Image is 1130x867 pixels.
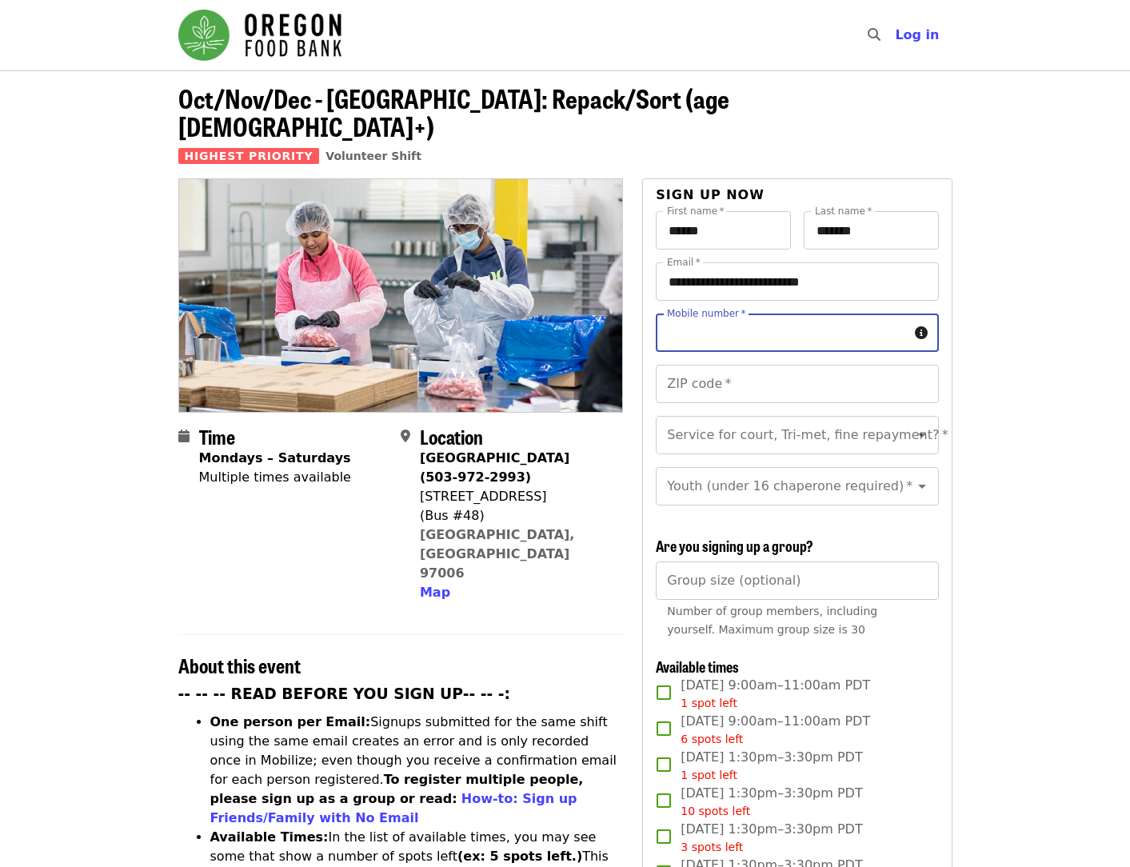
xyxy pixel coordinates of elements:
[420,506,610,525] div: (Bus #48)
[420,450,569,485] strong: [GEOGRAPHIC_DATA] (503-972-2993)
[656,262,938,301] input: Email
[656,211,791,250] input: First name
[681,748,862,784] span: [DATE] 1:30pm–3:30pm PDT
[681,733,743,745] span: 6 spots left
[420,585,450,600] span: Map
[199,422,235,450] span: Time
[915,326,928,341] i: circle-info icon
[681,841,743,853] span: 3 spots left
[681,820,862,856] span: [DATE] 1:30pm–3:30pm PDT
[179,179,623,411] img: Oct/Nov/Dec - Beaverton: Repack/Sort (age 10+) organized by Oregon Food Bank
[178,148,320,164] span: Highest Priority
[656,187,765,202] span: Sign up now
[667,309,745,318] label: Mobile number
[656,314,908,352] input: Mobile number
[681,805,750,817] span: 10 spots left
[210,791,577,825] a: How-to: Sign up Friends/Family with No Email
[210,772,584,806] strong: To register multiple people, please sign up as a group or read:
[911,424,933,446] button: Open
[457,849,582,864] strong: (ex: 5 spots left.)
[178,10,341,61] img: Oregon Food Bank - Home
[656,561,938,600] input: [object Object]
[815,206,872,216] label: Last name
[681,676,870,712] span: [DATE] 9:00am–11:00am PDT
[178,79,729,145] span: Oct/Nov/Dec - [GEOGRAPHIC_DATA]: Repack/Sort (age [DEMOGRAPHIC_DATA]+)
[667,206,725,216] label: First name
[178,651,301,679] span: About this event
[681,697,737,709] span: 1 spot left
[895,27,939,42] span: Log in
[681,769,737,781] span: 1 spot left
[667,258,701,267] label: Email
[420,487,610,506] div: [STREET_ADDRESS]
[890,16,903,54] input: Search
[178,685,511,702] strong: -- -- -- READ BEFORE YOU SIGN UP-- -- -:
[178,429,190,444] i: calendar icon
[210,713,624,828] li: Signups submitted for the same shift using the same email creates an error and is only recorded o...
[656,535,813,556] span: Are you signing up a group?
[656,656,739,677] span: Available times
[199,468,351,487] div: Multiple times available
[325,150,421,162] a: Volunteer Shift
[420,527,575,581] a: [GEOGRAPHIC_DATA], [GEOGRAPHIC_DATA] 97006
[656,365,938,403] input: ZIP code
[667,605,877,636] span: Number of group members, including yourself. Maximum group size is 30
[681,712,870,748] span: [DATE] 9:00am–11:00am PDT
[210,829,329,845] strong: Available Times:
[401,429,410,444] i: map-marker-alt icon
[868,27,880,42] i: search icon
[420,583,450,602] button: Map
[804,211,939,250] input: Last name
[882,19,952,51] button: Log in
[420,422,483,450] span: Location
[911,475,933,497] button: Open
[681,784,862,820] span: [DATE] 1:30pm–3:30pm PDT
[210,714,371,729] strong: One person per Email:
[199,450,351,465] strong: Mondays – Saturdays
